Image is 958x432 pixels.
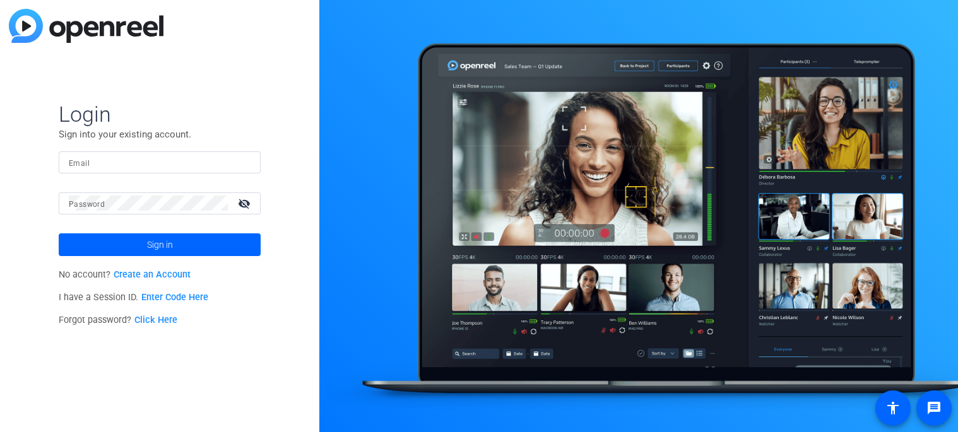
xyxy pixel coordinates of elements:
[141,292,208,303] a: Enter Code Here
[59,292,208,303] span: I have a Session ID.
[114,269,191,280] a: Create an Account
[134,315,177,325] a: Click Here
[926,400,942,416] mat-icon: message
[9,9,163,43] img: blue-gradient.svg
[147,229,173,260] span: Sign in
[59,233,261,256] button: Sign in
[885,400,901,416] mat-icon: accessibility
[69,159,90,168] mat-label: Email
[69,155,251,170] input: Enter Email Address
[69,200,105,209] mat-label: Password
[59,127,261,141] p: Sign into your existing account.
[230,194,261,213] mat-icon: visibility_off
[59,315,177,325] span: Forgot password?
[59,269,191,280] span: No account?
[59,101,261,127] span: Login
